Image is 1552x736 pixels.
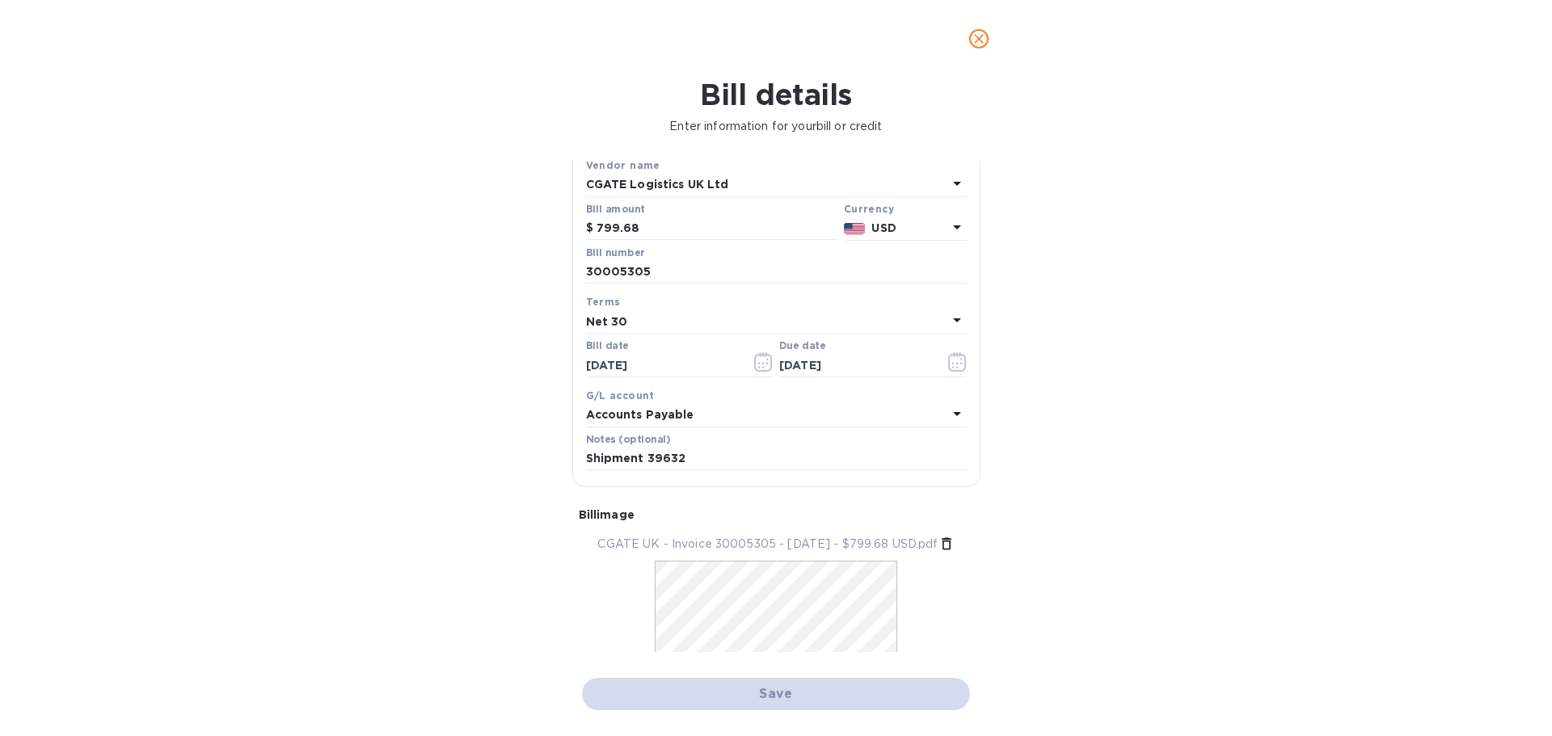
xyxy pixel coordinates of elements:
[586,217,597,241] div: $
[579,507,974,523] p: Bill image
[586,315,628,328] b: Net 30
[844,223,866,234] img: USD
[597,536,938,553] p: CGATE UK - Invoice 30005305 - [DATE] - $799.68 USD.pdf
[586,248,644,258] label: Bill number
[586,447,967,471] input: Enter notes
[871,221,896,234] b: USD
[844,203,894,215] b: Currency
[13,118,1539,135] p: Enter information for your bill or credit
[13,78,1539,111] h1: Bill details
[586,260,967,284] input: Enter bill number
[586,435,671,444] label: Notes (optional)
[586,204,644,214] label: Bill amount
[586,342,629,351] label: Bill date
[586,159,660,171] b: Vendor name
[779,353,932,377] input: Due date
[779,342,825,351] label: Due date
[959,19,998,58] button: close
[586,353,739,377] input: Select date
[586,178,729,191] b: CGATE Logistics UK Ltd
[586,389,655,402] b: G/L account
[597,217,837,241] input: $ Enter bill amount
[586,408,694,421] b: Accounts Payable
[586,296,621,308] b: Terms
